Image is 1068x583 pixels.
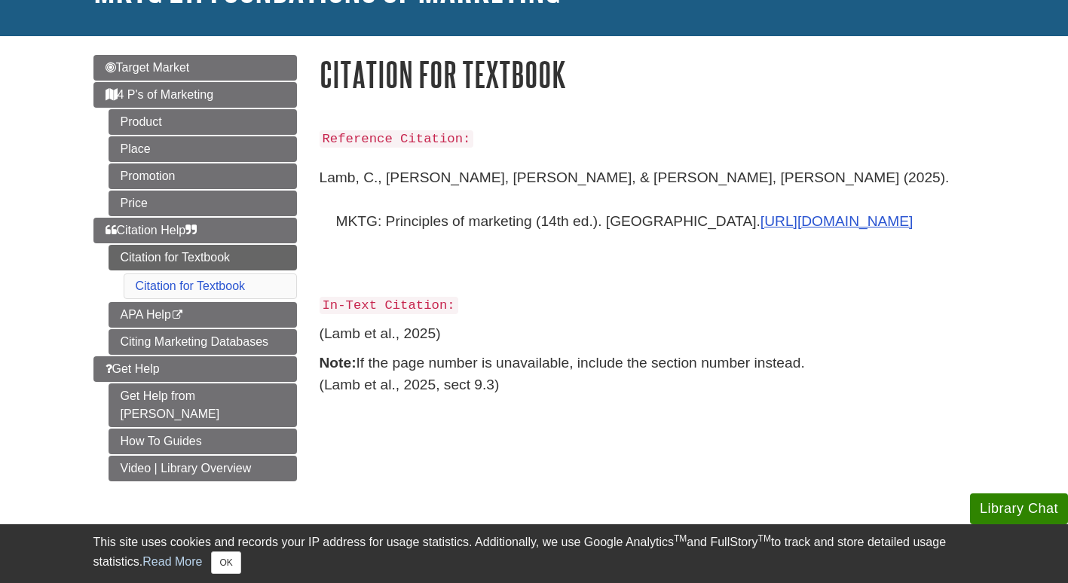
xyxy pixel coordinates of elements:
[970,493,1068,524] button: Library Chat
[93,533,975,574] div: This site uses cookies and records your IP address for usage statistics. Additionally, we use Goo...
[136,279,246,292] a: Citation for Textbook
[109,109,297,135] a: Product
[93,356,297,382] a: Get Help
[109,429,297,454] a: How To Guides
[93,55,297,81] a: Target Market
[93,82,297,108] a: 4 P's of Marketing
[109,136,297,162] a: Place
[109,245,297,270] a: Citation for Textbook
[211,551,240,574] button: Close
[106,61,190,74] span: Target Market
[760,213,913,229] a: [URL][DOMAIN_NAME]
[93,55,297,481] div: Guide Page Menu
[674,533,687,544] sup: TM
[320,353,975,396] p: If the page number is unavailable, include the section number instead. (Lamb et al., 2025, sect 9.3)
[142,555,202,568] a: Read More
[109,456,297,481] a: Video | Library Overview
[320,156,975,286] p: Lamb, C., [PERSON_NAME], [PERSON_NAME], & [PERSON_NAME], [PERSON_NAME] (2025). MKTG: Principles o...
[320,55,975,93] h1: Citation for Textbook
[171,310,184,320] i: This link opens in a new window
[106,224,197,237] span: Citation Help
[106,88,214,101] span: 4 P's of Marketing
[320,323,975,345] p: (Lamb et al., 2025)
[109,383,297,427] a: Get Help from [PERSON_NAME]
[320,130,474,148] code: Reference Citation:
[109,191,297,216] a: Price
[109,329,297,355] a: Citing Marketing Databases
[109,163,297,189] a: Promotion
[758,533,771,544] sup: TM
[109,302,297,328] a: APA Help
[106,362,160,375] span: Get Help
[320,297,458,314] code: In-Text Citation:
[320,355,357,371] strong: Note:
[93,218,297,243] a: Citation Help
